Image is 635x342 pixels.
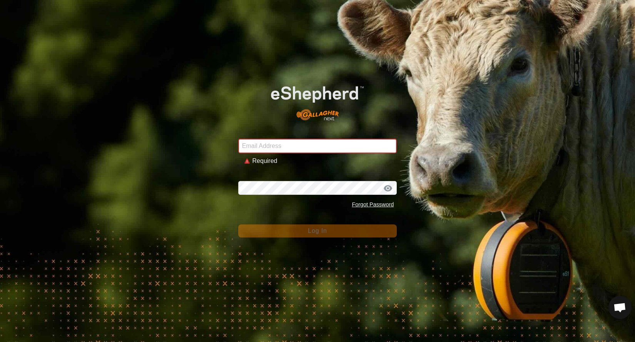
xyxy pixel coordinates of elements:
[352,201,394,208] a: Forgot Password
[308,227,327,234] span: Log In
[238,224,397,237] button: Log In
[238,139,397,153] input: Email Address
[252,156,391,166] div: Required
[608,296,632,319] div: Open chat
[254,73,381,127] img: E-shepherd Logo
